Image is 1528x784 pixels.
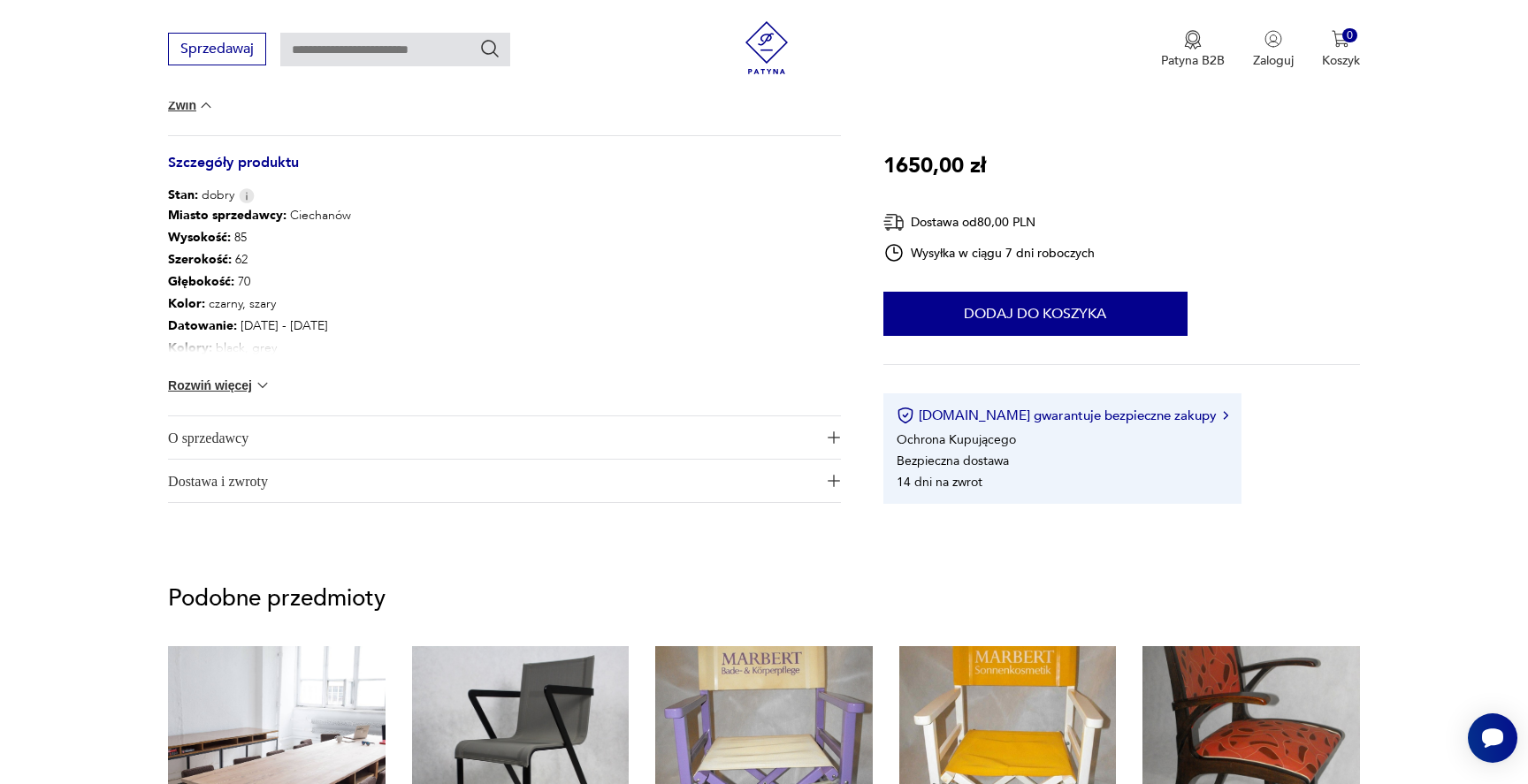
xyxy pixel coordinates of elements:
iframe: Smartsupp widget button [1468,713,1517,763]
img: chevron down [254,377,271,394]
button: Zwiń [168,96,215,114]
b: Datowanie : [168,317,237,334]
span: Dostawa i zwroty [168,460,816,502]
button: Dodaj do koszyka [883,292,1188,336]
div: Wysyłka w ciągu 7 dni roboczych [883,242,1096,263]
p: czarny, szary [168,293,677,315]
span: dobry [168,186,234,204]
b: Głębokość : [168,273,234,290]
div: 0 [1342,28,1357,43]
p: Podobne przedmioty [168,588,1360,609]
h3: Szczegóły produktu [168,157,841,186]
b: Kolory : [168,339,212,356]
li: Bezpieczna dostawa [897,452,1009,468]
b: Miasto sprzedawcy : [168,207,286,224]
img: Ikona plusa [828,431,840,444]
button: Ikona plusaDostawa i zwroty [168,460,841,502]
b: Stan: [168,186,198,203]
button: Patyna B2B [1161,30,1225,69]
a: Ikona medaluPatyna B2B [1161,30,1225,69]
span: O sprzedawcy [168,416,816,459]
button: 0Koszyk [1322,30,1360,69]
p: black, grey [168,337,677,359]
img: Info icon [239,188,255,203]
img: Ikonka użytkownika [1264,30,1282,48]
p: Ciechanów [168,204,677,226]
p: Patyna B2B [1161,52,1225,69]
button: [DOMAIN_NAME] gwarantuje bezpieczne zakupy [897,407,1228,424]
p: Koszyk [1322,52,1360,69]
p: [DATE] - [DATE] [168,315,677,337]
button: Zaloguj [1253,30,1294,69]
div: Dostawa od 80,00 PLN [883,211,1096,233]
button: Szukaj [479,38,500,59]
p: 85 [168,226,677,248]
b: Wysokość : [168,229,231,246]
img: Ikona medalu [1184,30,1202,49]
button: Ikona plusaO sprzedawcy [168,416,841,459]
p: 62 [168,248,677,270]
img: chevron down [197,96,215,114]
li: Ochrona Kupującego [897,430,1016,447]
img: Ikona plusa [828,475,840,487]
img: Ikona dostawy [883,211,905,233]
button: Sprzedawaj [168,33,266,65]
img: Ikona strzałki w prawo [1223,411,1228,420]
img: Ikona certyfikatu [897,407,914,424]
button: Rozwiń więcej [168,377,271,394]
b: Kolor: [168,295,205,312]
p: Zaloguj [1253,52,1294,69]
li: 14 dni na zwrot [897,473,982,490]
b: Szerokość : [168,251,232,268]
a: Sprzedawaj [168,44,266,57]
p: 70 [168,270,677,293]
img: Ikona koszyka [1332,30,1349,48]
p: 1650,00 zł [883,149,986,183]
img: Patyna - sklep z meblami i dekoracjami vintage [740,21,793,74]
